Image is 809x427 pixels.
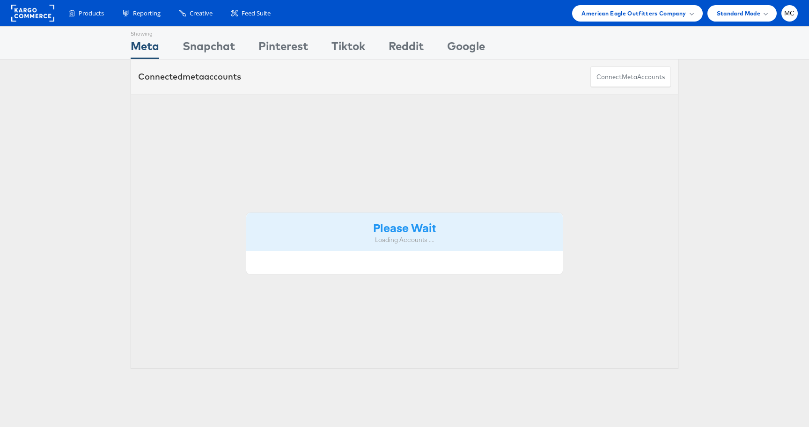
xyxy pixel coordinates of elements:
[133,9,161,18] span: Reporting
[242,9,271,18] span: Feed Suite
[138,71,241,83] div: Connected accounts
[183,71,204,82] span: meta
[373,220,436,235] strong: Please Wait
[581,8,686,18] span: American Eagle Outfitters Company
[190,9,213,18] span: Creative
[131,38,159,59] div: Meta
[331,38,365,59] div: Tiktok
[183,38,235,59] div: Snapchat
[590,66,671,88] button: ConnectmetaAccounts
[389,38,424,59] div: Reddit
[784,10,795,16] span: MC
[717,8,760,18] span: Standard Mode
[79,9,104,18] span: Products
[131,27,159,38] div: Showing
[258,38,308,59] div: Pinterest
[622,73,637,81] span: meta
[447,38,485,59] div: Google
[253,236,556,244] div: Loading Accounts ....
